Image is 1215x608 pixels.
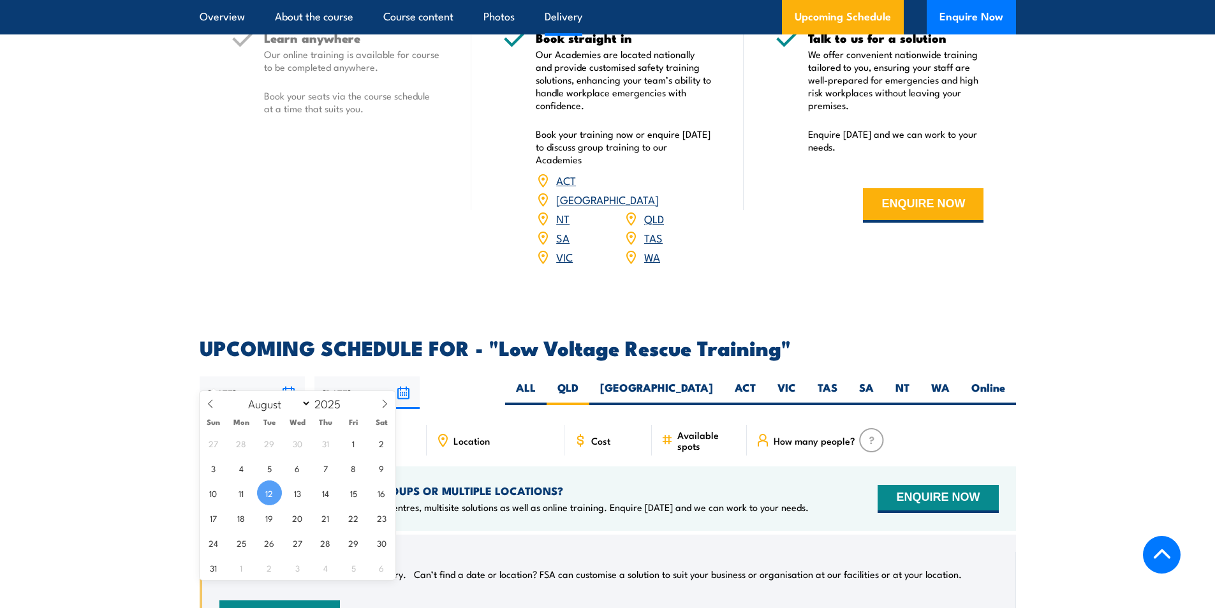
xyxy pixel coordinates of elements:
[313,555,338,580] span: September 4, 2025
[556,211,570,226] a: NT
[367,418,395,426] span: Sat
[200,376,305,409] input: From date
[257,555,282,580] span: September 2, 2025
[313,456,338,480] span: August 7, 2025
[257,456,282,480] span: August 5, 2025
[341,456,366,480] span: August 8, 2025
[264,48,440,73] p: Our online training is available for course to be completed anywhere.
[556,249,573,264] a: VIC
[724,380,767,405] label: ACT
[644,249,660,264] a: WA
[257,505,282,530] span: August 19, 2025
[807,380,848,405] label: TAS
[341,431,366,456] span: August 1, 2025
[341,480,366,505] span: August 15, 2025
[313,431,338,456] span: July 31, 2025
[311,418,339,426] span: Thu
[556,191,659,207] a: [GEOGRAPHIC_DATA]
[201,505,226,530] span: August 17, 2025
[285,480,310,505] span: August 13, 2025
[201,555,226,580] span: August 31, 2025
[920,380,961,405] label: WA
[229,431,254,456] span: July 28, 2025
[536,128,712,166] p: Book your training now or enquire [DATE] to discuss group training to our Academies
[264,32,440,44] h5: Learn anywhere
[341,505,366,530] span: August 22, 2025
[219,501,809,514] p: We offer onsite training, training at our centres, multisite solutions as well as online training...
[313,505,338,530] span: August 21, 2025
[242,395,311,412] select: Month
[257,530,282,555] span: August 26, 2025
[229,505,254,530] span: August 18, 2025
[339,418,367,426] span: Fri
[255,418,283,426] span: Tue
[536,48,712,112] p: Our Academies are located nationally and provide customised safety training solutions, enhancing ...
[774,435,855,446] span: How many people?
[200,418,228,426] span: Sun
[644,211,664,226] a: QLD
[229,530,254,555] span: August 25, 2025
[369,555,394,580] span: September 6, 2025
[556,230,570,245] a: SA
[311,396,353,411] input: Year
[314,376,420,409] input: To date
[341,555,366,580] span: September 5, 2025
[369,431,394,456] span: August 2, 2025
[257,480,282,505] span: August 12, 2025
[229,480,254,505] span: August 11, 2025
[285,555,310,580] span: September 3, 2025
[536,32,712,44] h5: Book straight in
[677,429,738,451] span: Available spots
[285,456,310,480] span: August 6, 2025
[863,188,983,223] button: ENQUIRE NOW
[313,480,338,505] span: August 14, 2025
[200,338,1016,356] h2: UPCOMING SCHEDULE FOR - "Low Voltage Rescue Training"
[414,568,962,581] p: Can’t find a date or location? FSA can customise a solution to suit your business or organisation...
[644,230,663,245] a: TAS
[556,172,576,188] a: ACT
[285,530,310,555] span: August 27, 2025
[369,505,394,530] span: August 23, 2025
[201,530,226,555] span: August 24, 2025
[229,555,254,580] span: September 1, 2025
[369,456,394,480] span: August 9, 2025
[229,456,254,480] span: August 4, 2025
[201,480,226,505] span: August 10, 2025
[219,484,809,498] h4: NEED TRAINING FOR LARGER GROUPS OR MULTIPLE LOCATIONS?
[808,32,984,44] h5: Talk to us for a solution
[283,418,311,426] span: Wed
[848,380,885,405] label: SA
[264,89,440,115] p: Book your seats via the course schedule at a time that suits you.
[285,431,310,456] span: July 30, 2025
[369,530,394,555] span: August 30, 2025
[453,435,490,446] span: Location
[878,485,998,513] button: ENQUIRE NOW
[201,456,226,480] span: August 3, 2025
[201,431,226,456] span: July 27, 2025
[547,380,589,405] label: QLD
[341,530,366,555] span: August 29, 2025
[591,435,610,446] span: Cost
[257,431,282,456] span: July 29, 2025
[505,380,547,405] label: ALL
[369,480,394,505] span: August 16, 2025
[808,128,984,153] p: Enquire [DATE] and we can work to your needs.
[227,418,255,426] span: Mon
[961,380,1016,405] label: Online
[885,380,920,405] label: NT
[589,380,724,405] label: [GEOGRAPHIC_DATA]
[808,48,984,112] p: We offer convenient nationwide training tailored to you, ensuring your staff are well-prepared fo...
[313,530,338,555] span: August 28, 2025
[767,380,807,405] label: VIC
[285,505,310,530] span: August 20, 2025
